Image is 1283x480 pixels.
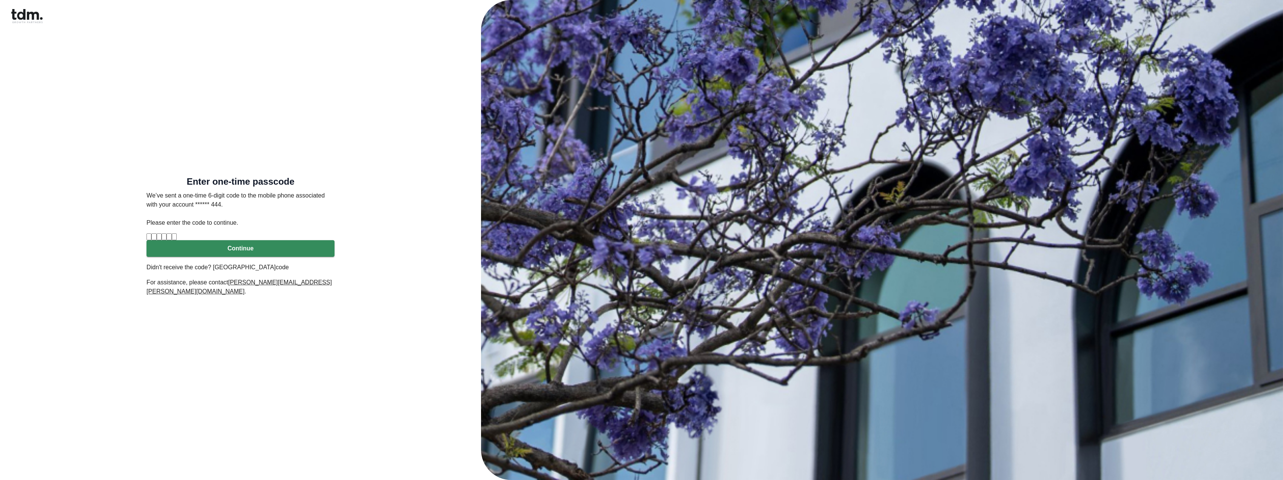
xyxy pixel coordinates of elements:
[162,233,167,240] input: Digit 4
[146,191,335,227] p: We’ve sent a one-time 6-digit code to the mobile phone associated with your account ****** 444. P...
[172,233,177,240] input: Digit 6
[146,240,335,257] button: Continue
[167,233,171,240] input: Digit 5
[146,233,151,240] input: Please enter verification code. Digit 1
[146,279,332,295] u: [PERSON_NAME][EMAIL_ADDRESS][PERSON_NAME][DOMAIN_NAME]
[157,233,162,240] input: Digit 3
[146,178,335,185] h5: Enter one-time passcode
[146,263,335,272] p: Didn't receive the code? [GEOGRAPHIC_DATA]
[151,233,156,240] input: Digit 2
[276,264,289,270] a: code
[146,278,335,296] p: For assistance, please contact .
